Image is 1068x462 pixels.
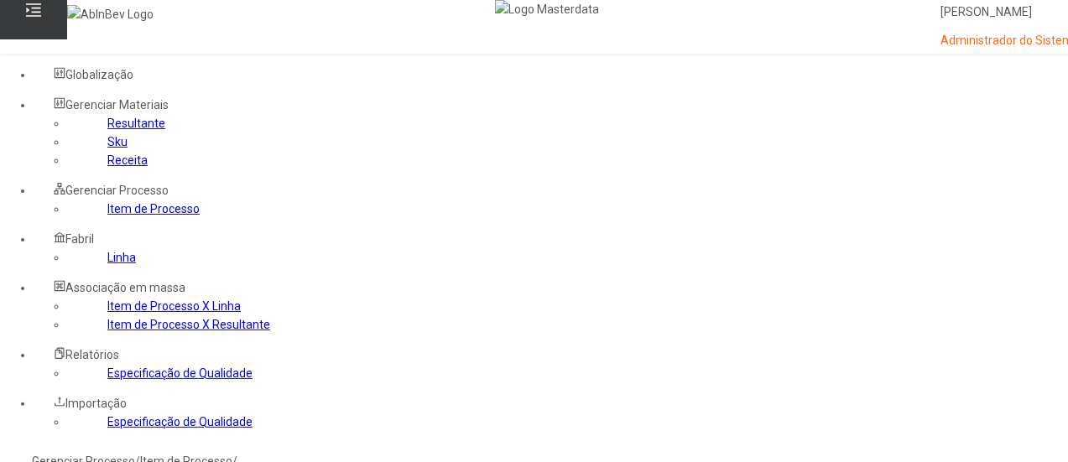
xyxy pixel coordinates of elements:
a: Especificação de Qualidade [107,415,253,428]
a: Sku [107,135,128,148]
a: Especificação de Qualidade [107,366,253,380]
span: Importação [65,397,127,410]
span: Globalização [65,68,133,81]
a: Linha [107,251,136,264]
img: AbInBev Logo [67,5,154,23]
a: Receita [107,153,148,167]
span: Relatórios [65,348,119,361]
span: Gerenciar Materiais [65,98,169,112]
span: Gerenciar Processo [65,184,169,197]
span: Associação em massa [65,281,185,294]
span: Fabril [65,232,94,246]
a: Resultante [107,117,165,130]
a: Item de Processo X Resultante [107,318,270,331]
a: Item de Processo X Linha [107,299,241,313]
a: Item de Processo [107,202,200,215]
